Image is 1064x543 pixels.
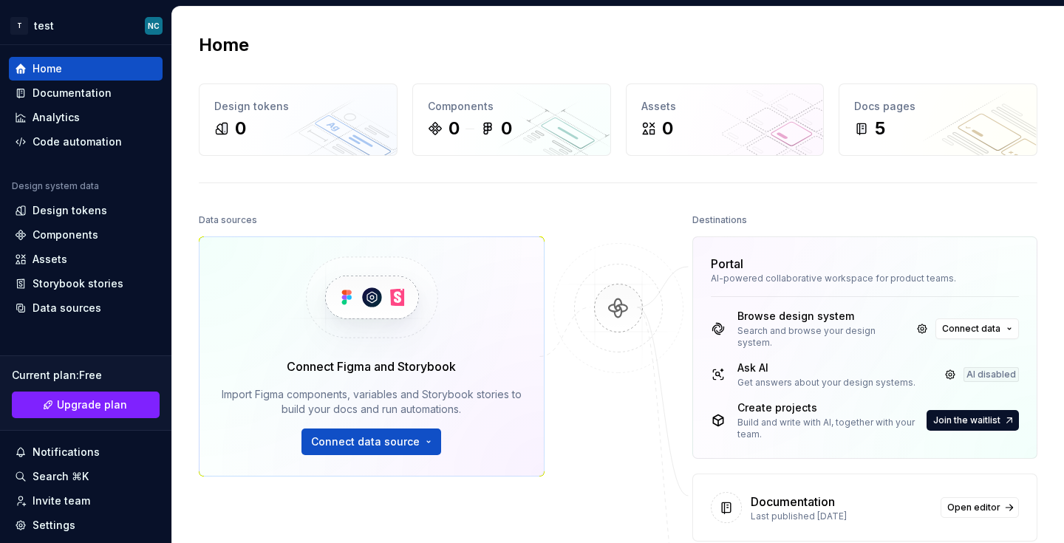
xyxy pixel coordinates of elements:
[501,117,512,140] div: 0
[935,318,1019,339] button: Connect data
[737,361,915,375] div: Ask AI
[12,368,160,383] div: Current plan : Free
[33,110,80,125] div: Analytics
[199,33,249,57] h2: Home
[839,83,1037,156] a: Docs pages5
[449,117,460,140] div: 0
[33,86,112,100] div: Documentation
[10,17,28,35] div: T
[301,428,441,455] button: Connect data source
[428,99,596,114] div: Components
[3,10,168,41] button: TtestNC
[12,180,99,192] div: Design system data
[737,309,910,324] div: Browse design system
[9,296,163,320] a: Data sources
[9,272,163,296] a: Storybook stories
[737,417,924,440] div: Build and write with AI, together with your team.
[9,106,163,129] a: Analytics
[311,434,420,449] span: Connect data source
[214,99,382,114] div: Design tokens
[33,518,75,533] div: Settings
[641,99,809,114] div: Assets
[692,210,747,230] div: Destinations
[9,81,163,105] a: Documentation
[9,440,163,464] button: Notifications
[199,83,398,156] a: Design tokens0
[662,117,673,140] div: 0
[287,358,456,375] div: Connect Figma and Storybook
[964,367,1019,382] div: AI disabled
[148,20,160,32] div: NC
[33,445,100,460] div: Notifications
[737,400,924,415] div: Create projects
[626,83,825,156] a: Assets0
[34,18,54,33] div: test
[711,273,1020,284] div: AI-powered collaborative workspace for product teams.
[9,199,163,222] a: Design tokens
[933,414,1000,426] span: Join the waitlist
[927,410,1019,431] button: Join the waitlist
[751,493,835,510] div: Documentation
[941,497,1019,518] a: Open editor
[33,494,90,508] div: Invite team
[33,134,122,149] div: Code automation
[199,210,257,230] div: Data sources
[711,255,743,273] div: Portal
[33,469,89,484] div: Search ⌘K
[942,323,1000,335] span: Connect data
[751,510,932,522] div: Last published [DATE]
[33,301,101,315] div: Data sources
[9,130,163,154] a: Code automation
[235,117,246,140] div: 0
[875,117,885,140] div: 5
[33,203,107,218] div: Design tokens
[33,228,98,242] div: Components
[12,392,160,418] button: Upgrade plan
[9,513,163,537] a: Settings
[33,252,67,267] div: Assets
[9,247,163,271] a: Assets
[412,83,611,156] a: Components00
[220,387,523,417] div: Import Figma components, variables and Storybook stories to build your docs and run automations.
[9,465,163,488] button: Search ⌘K
[57,397,127,412] span: Upgrade plan
[33,276,123,291] div: Storybook stories
[737,325,910,349] div: Search and browse your design system.
[947,502,1000,513] span: Open editor
[9,489,163,513] a: Invite team
[854,99,1022,114] div: Docs pages
[737,377,915,389] div: Get answers about your design systems.
[9,223,163,247] a: Components
[9,57,163,81] a: Home
[33,61,62,76] div: Home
